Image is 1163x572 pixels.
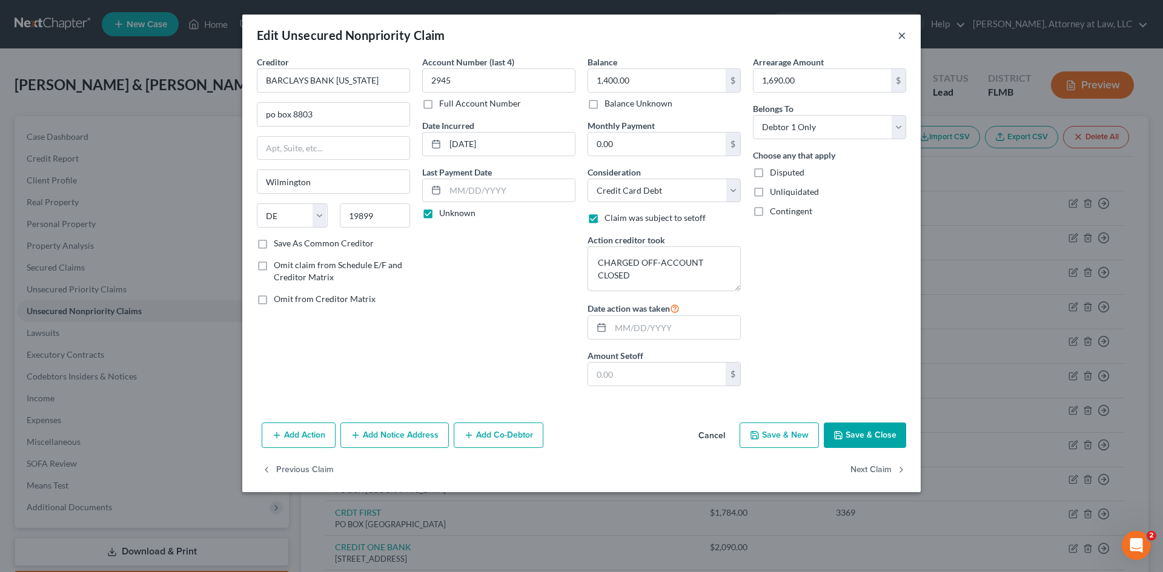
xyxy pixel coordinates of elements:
[588,301,680,315] label: Date action was taken
[726,363,740,386] div: $
[274,237,374,249] label: Save As Common Creditor
[422,56,514,68] label: Account Number (last 4)
[274,294,376,304] span: Omit from Creditor Matrix
[422,166,492,179] label: Last Payment Date
[770,206,812,216] span: Contingent
[257,68,410,93] input: Search creditor by name...
[891,69,906,92] div: $
[340,422,449,448] button: Add Notice Address
[588,119,655,132] label: Monthly Payment
[740,422,819,448] button: Save & New
[274,260,402,282] span: Omit claim from Schedule E/F and Creditor Matrix
[588,56,617,68] label: Balance
[257,137,409,160] input: Apt, Suite, etc...
[1147,531,1156,541] span: 2
[824,422,906,448] button: Save & Close
[726,133,740,156] div: $
[611,316,740,339] input: MM/DD/YYYY
[588,349,643,362] label: Amount Setoff
[753,56,824,68] label: Arrearage Amount
[605,212,706,223] span: Claim was subject to setoff
[439,97,521,110] label: Full Account Number
[770,186,819,197] span: Unliquidated
[898,28,906,42] button: ×
[588,69,726,92] input: 0.00
[422,68,575,93] input: XXXX
[850,458,906,483] button: Next Claim
[262,458,334,483] button: Previous Claim
[588,363,726,386] input: 0.00
[257,170,409,193] input: Enter city...
[753,104,794,114] span: Belongs To
[445,133,575,156] input: MM/DD/YYYY
[588,166,641,179] label: Consideration
[257,27,445,44] div: Edit Unsecured Nonpriority Claim
[422,119,474,132] label: Date Incurred
[754,69,891,92] input: 0.00
[439,207,475,219] label: Unknown
[257,103,409,126] input: Enter address...
[262,422,336,448] button: Add Action
[753,149,835,162] label: Choose any that apply
[445,179,575,202] input: MM/DD/YYYY
[1122,531,1151,560] iframe: Intercom live chat
[588,234,665,246] label: Action creditor took
[770,167,804,177] span: Disputed
[257,57,289,67] span: Creditor
[689,424,735,448] button: Cancel
[454,422,543,448] button: Add Co-Debtor
[588,133,726,156] input: 0.00
[340,203,411,228] input: Enter zip...
[726,69,740,92] div: $
[605,97,672,110] label: Balance Unknown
